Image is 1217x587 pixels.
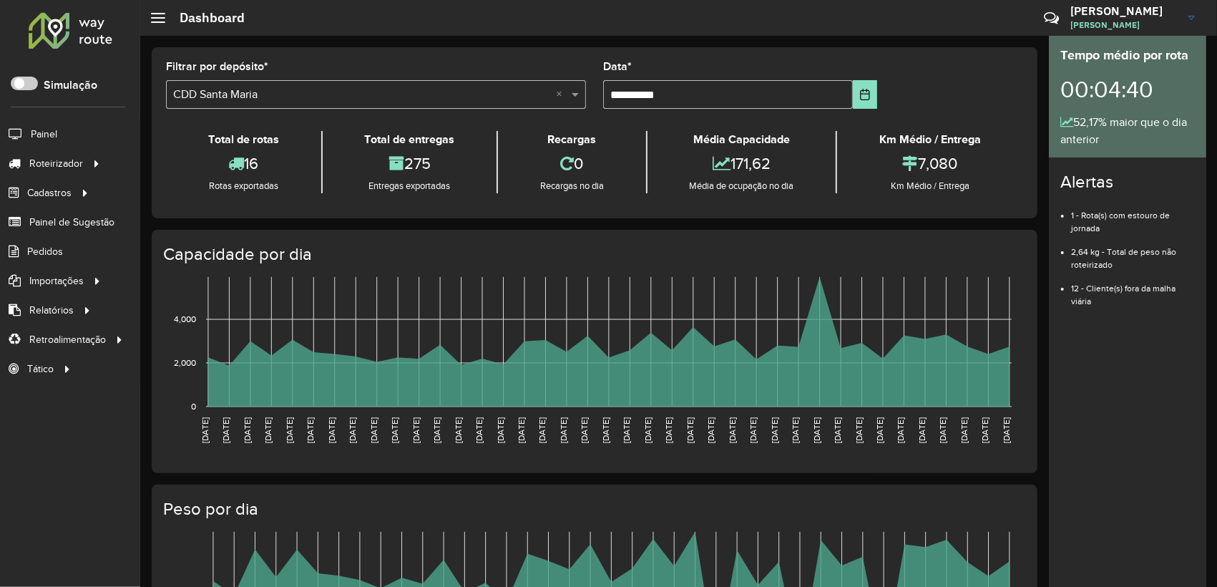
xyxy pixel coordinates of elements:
[841,179,1020,193] div: Km Médio / Entrega
[327,417,336,443] text: [DATE]
[1060,172,1195,193] h4: Alertas
[812,417,821,443] text: [DATE]
[326,131,494,148] div: Total de entregas
[1071,198,1195,235] li: 1 - Rota(s) com estouro de jornada
[651,131,833,148] div: Média Capacidade
[1002,417,1011,443] text: [DATE]
[538,417,547,443] text: [DATE]
[517,417,526,443] text: [DATE]
[29,332,106,347] span: Retroalimentação
[166,58,268,75] label: Filtrar por depósito
[326,148,494,179] div: 275
[29,303,74,318] span: Relatórios
[163,499,1023,520] h4: Peso por dia
[27,185,72,200] span: Cadastros
[601,417,610,443] text: [DATE]
[285,417,294,443] text: [DATE]
[1060,65,1195,114] div: 00:04:40
[664,417,673,443] text: [DATE]
[770,417,779,443] text: [DATE]
[221,417,230,443] text: [DATE]
[29,156,83,171] span: Roteirizador
[622,417,631,443] text: [DATE]
[474,417,484,443] text: [DATE]
[243,417,252,443] text: [DATE]
[191,402,196,411] text: 0
[559,417,568,443] text: [DATE]
[728,417,737,443] text: [DATE]
[981,417,990,443] text: [DATE]
[369,417,378,443] text: [DATE]
[200,417,210,443] text: [DATE]
[603,58,632,75] label: Data
[174,314,196,324] text: 4,000
[841,148,1020,179] div: 7,080
[1060,114,1195,148] div: 52,17% maior que o dia anterior
[170,131,318,148] div: Total de rotas
[917,417,927,443] text: [DATE]
[853,80,877,109] button: Choose Date
[454,417,463,443] text: [DATE]
[1070,19,1178,31] span: [PERSON_NAME]
[170,148,318,179] div: 16
[1071,271,1195,308] li: 12 - Cliente(s) fora da malha viária
[432,417,441,443] text: [DATE]
[706,417,715,443] text: [DATE]
[896,417,906,443] text: [DATE]
[748,417,758,443] text: [DATE]
[651,148,833,179] div: 171,62
[875,417,884,443] text: [DATE]
[29,273,84,288] span: Importações
[791,417,800,443] text: [DATE]
[833,417,842,443] text: [DATE]
[496,417,505,443] text: [DATE]
[27,362,54,377] span: Tático
[170,179,318,193] div: Rotas exportadas
[959,417,969,443] text: [DATE]
[174,358,196,367] text: 2,000
[580,417,590,443] text: [DATE]
[556,86,568,103] span: Clear all
[841,131,1020,148] div: Km Médio / Entrega
[29,215,114,230] span: Painel de Sugestão
[643,417,653,443] text: [DATE]
[44,77,97,94] label: Simulação
[1071,235,1195,271] li: 2,64 kg - Total de peso não roteirizado
[27,244,63,259] span: Pedidos
[651,179,833,193] div: Média de ocupação no dia
[939,417,948,443] text: [DATE]
[502,148,642,179] div: 0
[1070,4,1178,18] h3: [PERSON_NAME]
[263,417,273,443] text: [DATE]
[411,417,421,443] text: [DATE]
[390,417,399,443] text: [DATE]
[1036,3,1067,34] a: Contato Rápido
[1060,46,1195,65] div: Tempo médio por rota
[165,10,245,26] h2: Dashboard
[685,417,695,443] text: [DATE]
[502,131,642,148] div: Recargas
[854,417,864,443] text: [DATE]
[326,179,494,193] div: Entregas exportadas
[31,127,57,142] span: Painel
[306,417,315,443] text: [DATE]
[348,417,357,443] text: [DATE]
[502,179,642,193] div: Recargas no dia
[163,244,1023,265] h4: Capacidade por dia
